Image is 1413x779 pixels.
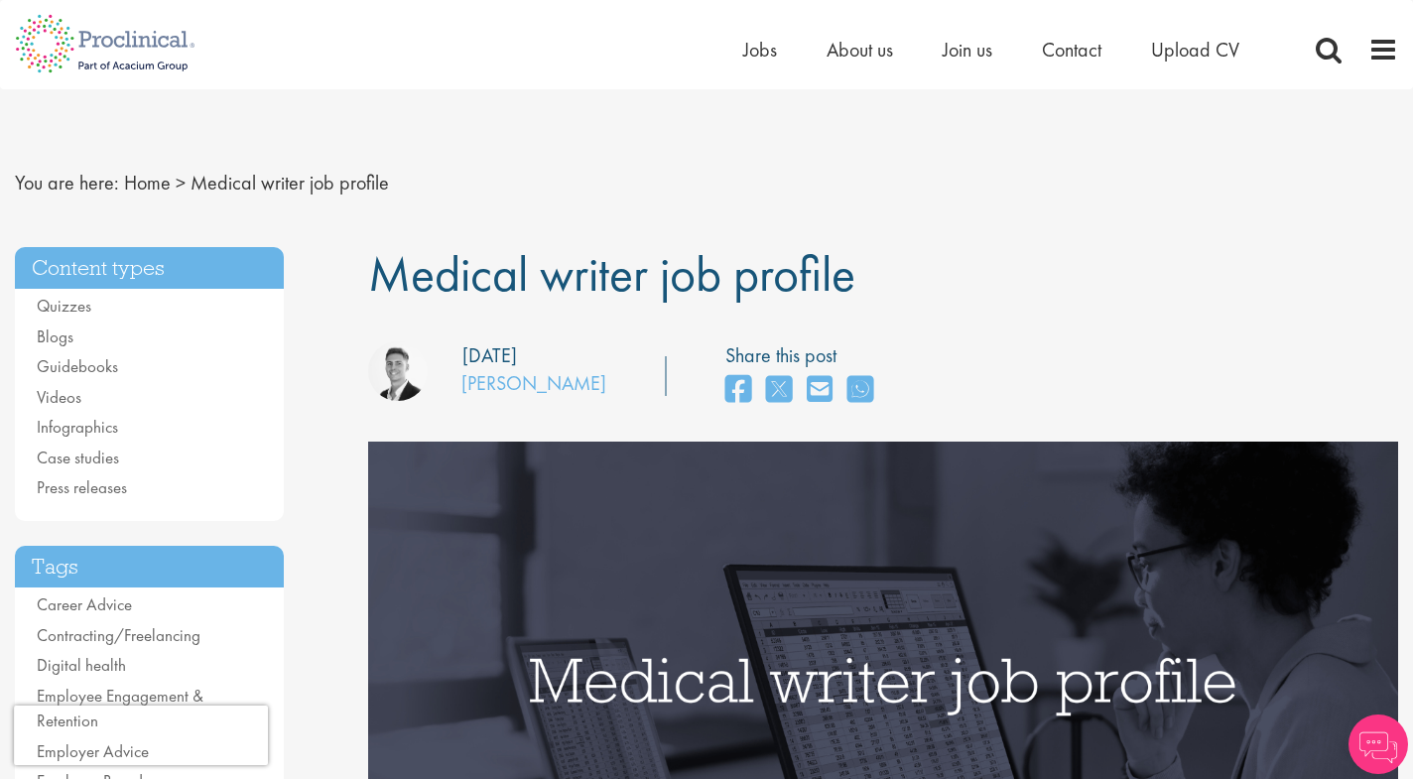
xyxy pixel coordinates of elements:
a: Blogs [37,325,73,347]
span: Medical writer job profile [191,170,389,195]
a: Employee Engagement & Retention [37,685,203,732]
a: Upload CV [1151,37,1239,63]
img: George Watson [368,341,428,401]
a: Contact [1042,37,1101,63]
a: Jobs [743,37,777,63]
a: Contracting/Freelancing [37,624,200,646]
h3: Tags [15,546,284,588]
a: Case studies [37,447,119,468]
img: Chatbot [1349,714,1408,774]
span: Medical writer job profile [368,242,855,306]
a: Digital health [37,654,126,676]
iframe: reCAPTCHA [14,706,268,765]
a: Career Advice [37,593,132,615]
a: share on twitter [766,369,792,412]
a: Join us [943,37,992,63]
span: You are here: [15,170,119,195]
a: About us [827,37,893,63]
a: Guidebooks [37,355,118,377]
div: [DATE] [462,341,517,370]
a: Quizzes [37,295,91,317]
a: Press releases [37,476,127,498]
h3: Content types [15,247,284,290]
a: breadcrumb link [124,170,171,195]
a: [PERSON_NAME] [461,370,606,396]
a: Infographics [37,416,118,438]
a: share on email [807,369,833,412]
a: Videos [37,386,81,408]
a: share on facebook [725,369,751,412]
span: > [176,170,186,195]
a: share on whats app [847,369,873,412]
label: Share this post [725,341,883,370]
